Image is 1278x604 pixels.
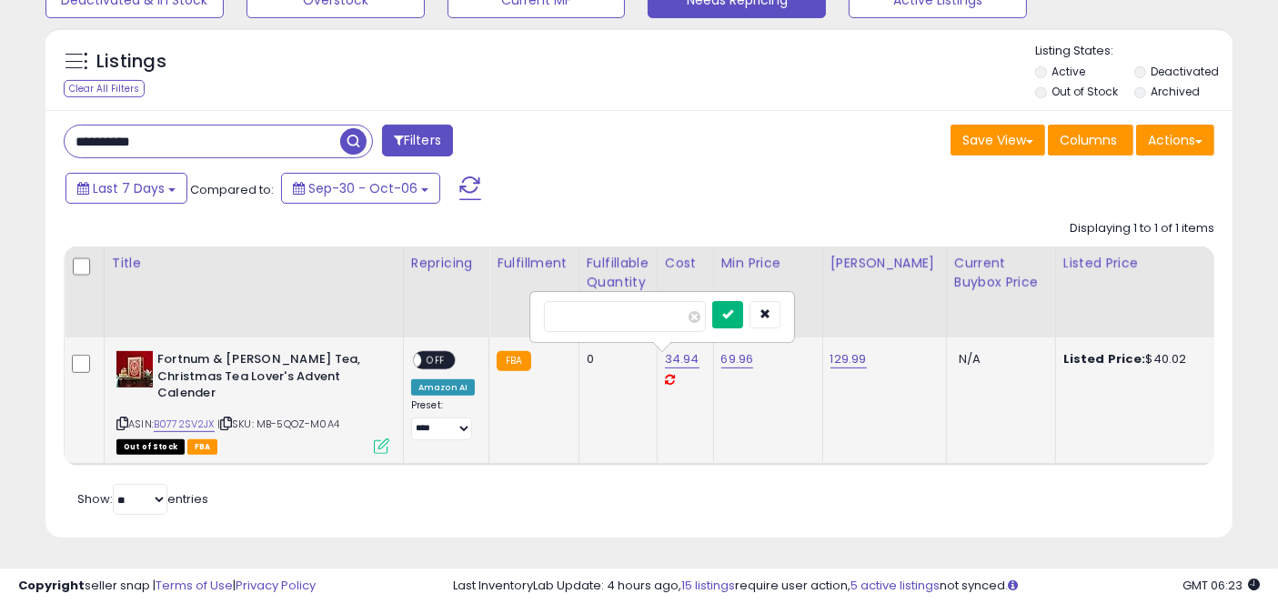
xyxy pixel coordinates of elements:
[411,399,475,439] div: Preset:
[951,125,1045,156] button: Save View
[830,350,867,368] a: 129.99
[382,125,453,156] button: Filters
[1048,125,1133,156] button: Columns
[1152,84,1201,99] label: Archived
[587,254,649,292] div: Fulfillable Quantity
[1182,577,1260,594] span: 2025-10-14 06:23 GMT
[721,254,815,273] div: Min Price
[116,351,153,388] img: 510hpmLq7WL._SL40_.jpg
[411,379,475,396] div: Amazon AI
[190,181,274,198] span: Compared to:
[116,351,389,452] div: ASIN:
[721,350,754,368] a: 69.96
[681,577,735,594] a: 15 listings
[587,351,643,367] div: 0
[96,49,166,75] h5: Listings
[112,254,396,273] div: Title
[217,417,339,431] span: | SKU: MB-5QOZ-M0A4
[65,173,187,204] button: Last 7 Days
[1052,64,1086,79] label: Active
[1035,43,1233,60] p: Listing States:
[154,417,215,432] a: B0772SV2JX
[156,577,233,594] a: Terms of Use
[1063,350,1146,367] b: Listed Price:
[1052,84,1119,99] label: Out of Stock
[497,254,570,273] div: Fulfillment
[453,578,1260,595] div: Last InventoryLab Update: 4 hours ago, require user action, not synced.
[1060,131,1117,149] span: Columns
[187,439,218,455] span: FBA
[954,254,1048,292] div: Current Buybox Price
[18,578,316,595] div: seller snap | |
[18,577,85,594] strong: Copyright
[850,577,940,594] a: 5 active listings
[77,490,208,508] span: Show: entries
[1063,351,1214,367] div: $40.02
[116,439,185,455] span: All listings that are currently out of stock and unavailable for purchase on Amazon
[665,350,699,368] a: 34.94
[497,351,530,371] small: FBA
[421,353,450,368] span: OFF
[1152,64,1220,79] label: Deactivated
[64,80,145,97] div: Clear All Filters
[1063,254,1221,273] div: Listed Price
[308,179,418,197] span: Sep-30 - Oct-06
[959,350,981,367] span: N/A
[1136,125,1214,156] button: Actions
[157,351,378,407] b: Fortnum & [PERSON_NAME] Tea, Christmas Tea Lover's Advent Calender
[281,173,440,204] button: Sep-30 - Oct-06
[236,577,316,594] a: Privacy Policy
[830,254,939,273] div: [PERSON_NAME]
[665,254,706,273] div: Cost
[1070,220,1214,237] div: Displaying 1 to 1 of 1 items
[411,254,481,273] div: Repricing
[93,179,165,197] span: Last 7 Days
